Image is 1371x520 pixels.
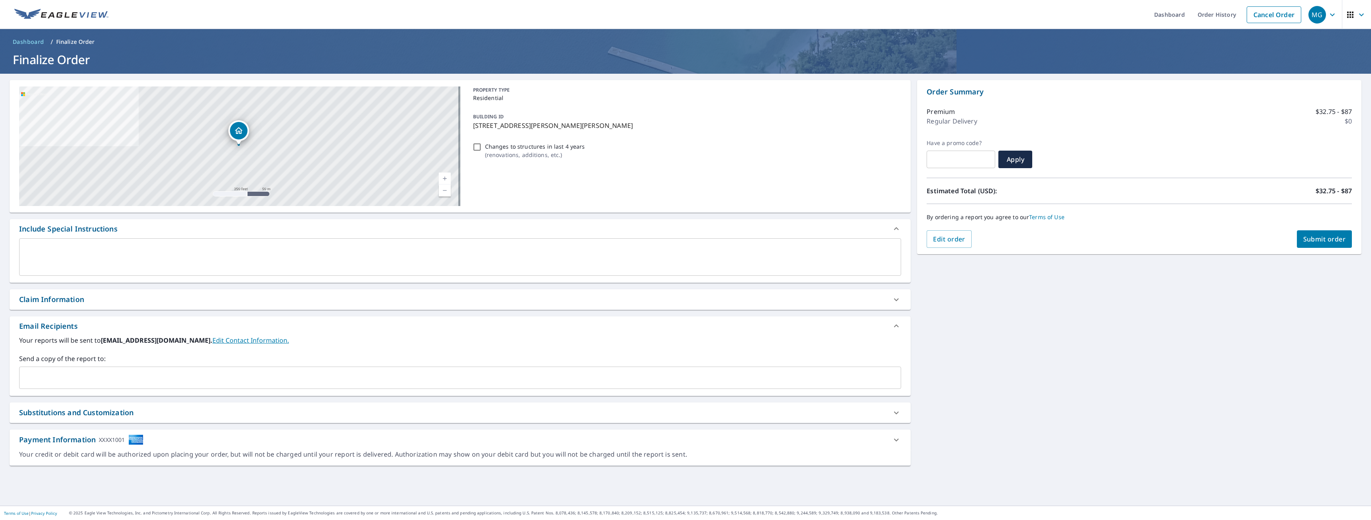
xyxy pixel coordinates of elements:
[1297,230,1352,248] button: Submit order
[101,336,212,345] b: [EMAIL_ADDRESS][DOMAIN_NAME].
[485,151,585,159] p: ( renovations, additions, etc. )
[927,186,1139,196] p: Estimated Total (USD):
[69,510,1367,516] p: © 2025 Eagle View Technologies, Inc. and Pictometry International Corp. All Rights Reserved. Repo...
[10,51,1361,68] h1: Finalize Order
[228,120,249,145] div: Dropped pin, building 1, Residential property, 5104 Redmond Rd Cheyenne, WY 82009
[19,354,901,363] label: Send a copy of the report to:
[1303,235,1346,243] span: Submit order
[473,113,504,120] p: BUILDING ID
[10,219,911,238] div: Include Special Instructions
[19,224,118,234] div: Include Special Instructions
[128,434,143,445] img: cardImage
[212,336,289,345] a: EditContactInfo
[927,139,995,147] label: Have a promo code?
[1029,213,1065,221] a: Terms of Use
[13,38,44,46] span: Dashboard
[19,321,78,332] div: Email Recipients
[998,151,1032,168] button: Apply
[927,116,977,126] p: Regular Delivery
[10,316,911,336] div: Email Recipients
[19,450,901,459] div: Your credit or debit card will be authorized upon placing your order, but will not be charged unt...
[4,511,57,516] p: |
[51,37,53,47] li: /
[56,38,95,46] p: Finalize Order
[439,184,451,196] a: Current Level 17, Zoom Out
[927,86,1352,97] p: Order Summary
[19,407,134,418] div: Substitutions and Customization
[14,9,108,21] img: EV Logo
[19,336,901,345] label: Your reports will be sent to
[1345,116,1352,126] p: $0
[31,510,57,516] a: Privacy Policy
[473,121,898,130] p: [STREET_ADDRESS][PERSON_NAME][PERSON_NAME]
[485,142,585,151] p: Changes to structures in last 4 years
[933,235,965,243] span: Edit order
[473,94,898,102] p: Residential
[4,510,29,516] a: Terms of Use
[10,402,911,423] div: Substitutions and Customization
[473,86,898,94] p: PROPERTY TYPE
[10,289,911,310] div: Claim Information
[1247,6,1301,23] a: Cancel Order
[927,214,1352,221] p: By ordering a report you agree to our
[439,173,451,184] a: Current Level 17, Zoom In
[10,35,47,48] a: Dashboard
[10,35,1361,48] nav: breadcrumb
[99,434,125,445] div: XXXX1001
[19,294,84,305] div: Claim Information
[927,107,955,116] p: Premium
[10,430,911,450] div: Payment InformationXXXX1001cardImage
[19,434,143,445] div: Payment Information
[927,230,972,248] button: Edit order
[1316,107,1352,116] p: $32.75 - $87
[1005,155,1026,164] span: Apply
[1316,186,1352,196] p: $32.75 - $87
[1308,6,1326,24] div: MG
